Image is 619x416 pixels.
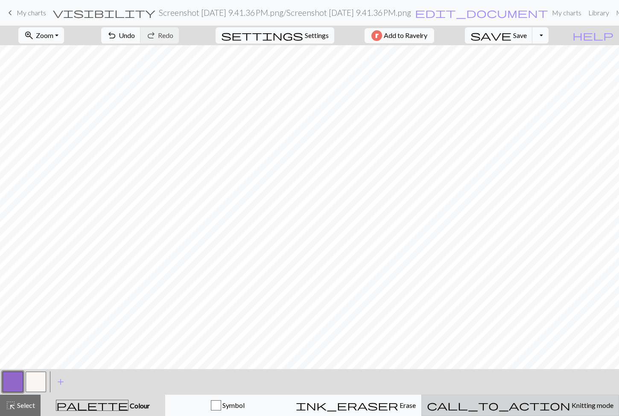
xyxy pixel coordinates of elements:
[53,7,155,19] span: visibility
[427,399,570,411] span: call_to_action
[17,9,46,17] span: My charts
[296,399,398,411] span: ink_eraser
[305,30,329,41] span: Settings
[18,27,64,44] button: Zoom
[36,31,53,39] span: Zoom
[221,401,245,409] span: Symbol
[572,29,613,41] span: help
[128,401,150,410] span: Colour
[6,399,16,411] span: highlight_alt
[371,30,382,41] img: Ravelry
[55,376,66,388] span: add
[221,29,303,41] span: settings
[24,29,34,41] span: zoom_in
[216,27,334,44] button: SettingsSettings
[549,4,585,21] a: My charts
[290,395,421,416] button: Erase
[585,4,613,21] a: Library
[41,395,165,416] button: Colour
[415,7,548,19] span: edit_document
[5,6,46,20] a: My charts
[165,395,290,416] button: Symbol
[465,27,533,44] button: Save
[513,31,527,39] span: Save
[107,29,117,41] span: undo
[365,28,434,43] button: Add to Ravelry
[5,7,15,19] span: keyboard_arrow_left
[398,401,416,409] span: Erase
[421,395,619,416] button: Knitting mode
[56,399,128,411] span: palette
[384,30,427,41] span: Add to Ravelry
[221,30,303,41] i: Settings
[570,401,613,409] span: Knitting mode
[119,31,135,39] span: Undo
[159,8,411,17] h2: Screenshot [DATE] 9.41.36 PM.png / Screenshot [DATE] 9.41.36 PM.png
[16,401,35,409] span: Select
[101,27,141,44] button: Undo
[470,29,511,41] span: save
